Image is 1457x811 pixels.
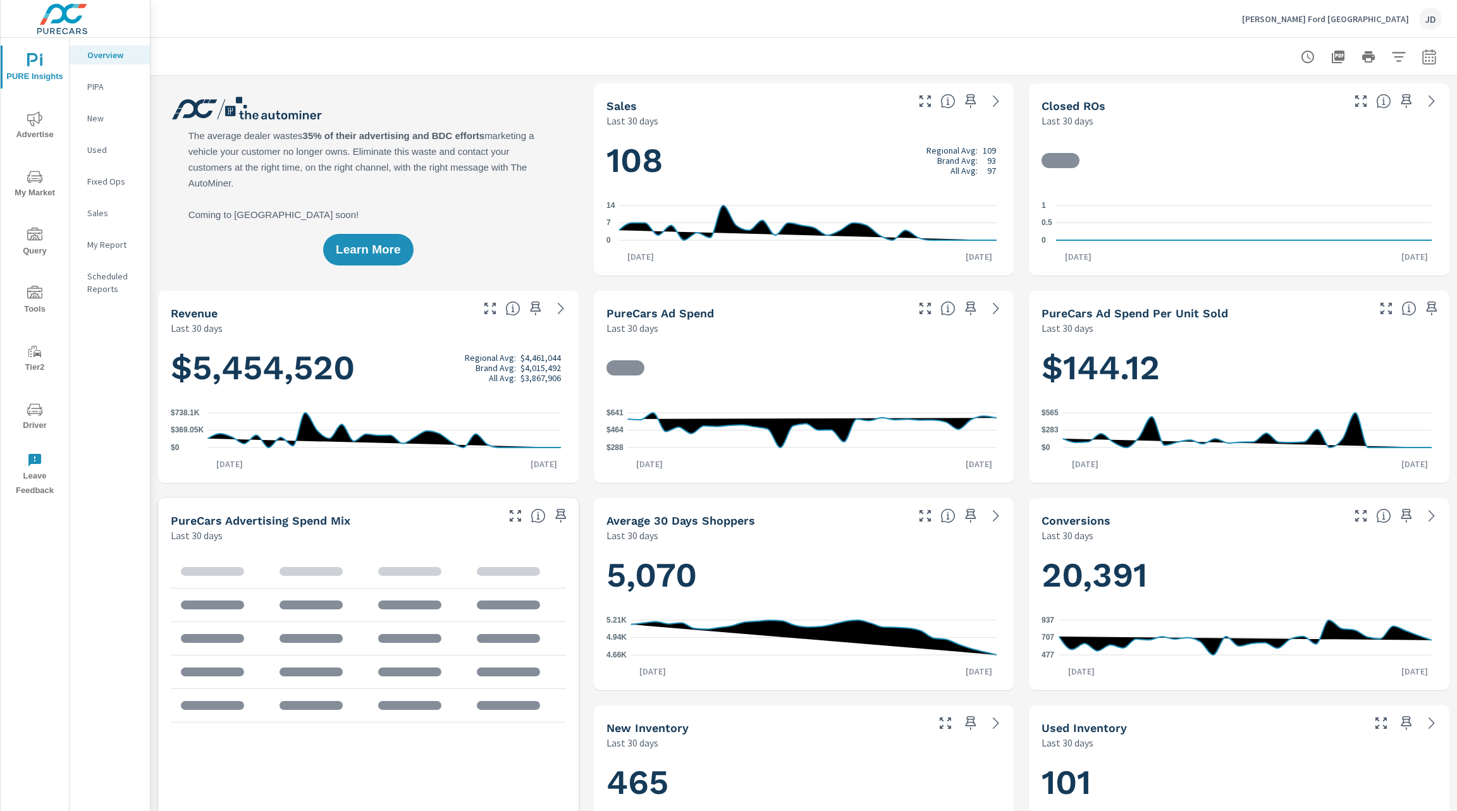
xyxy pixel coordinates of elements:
[70,172,150,191] div: Fixed Ops
[1325,44,1351,70] button: "Export Report to PDF"
[489,373,516,383] p: All Avg:
[957,250,1001,263] p: [DATE]
[171,346,566,389] h1: $5,454,520
[606,307,714,320] h5: PureCars Ad Spend
[987,155,996,166] p: 93
[606,554,1002,597] h1: 5,070
[505,301,520,316] span: Total sales revenue over the selected date range. [Source: This data is sourced from the dealer’s...
[606,528,658,543] p: Last 30 days
[526,298,546,319] span: Save this to your personalized report
[940,94,956,109] span: Number of vehicles sold by the dealership over the selected date range. [Source: This data is sou...
[1042,443,1050,452] text: $0
[606,99,637,113] h5: Sales
[4,169,65,200] span: My Market
[87,80,140,93] p: PIPA
[606,219,611,228] text: 7
[606,426,624,435] text: $464
[915,91,935,111] button: Make Fullscreen
[1417,44,1442,70] button: Select Date Range
[940,508,956,523] span: A rolling 30 day total of daily Shoppers on the dealership website, averaged over the selected da...
[1,38,69,503] div: nav menu
[986,91,1006,111] a: See more details in report
[551,506,571,526] span: Save this to your personalized report
[606,650,627,659] text: 4.66K
[606,633,627,642] text: 4.94K
[606,320,658,336] p: Last 30 days
[1042,761,1437,804] h1: 101
[70,204,150,223] div: Sales
[480,298,500,319] button: Make Fullscreen
[618,250,663,263] p: [DATE]
[4,344,65,375] span: Tier2
[950,166,978,176] p: All Avg:
[627,458,672,470] p: [DATE]
[1351,506,1371,526] button: Make Fullscreen
[171,307,218,320] h5: Revenue
[87,143,140,156] p: Used
[940,301,956,316] span: Total cost of media for all PureCars channels for the selected dealership group over the selected...
[87,112,140,125] p: New
[986,713,1006,733] a: See more details in report
[986,298,1006,319] a: See more details in report
[70,267,150,298] div: Scheduled Reports
[1042,735,1093,750] p: Last 30 days
[1042,425,1059,434] text: $283
[1042,514,1110,527] h5: Conversions
[606,236,611,245] text: 0
[522,458,566,470] p: [DATE]
[987,166,996,176] p: 97
[606,443,624,452] text: $288
[171,408,200,417] text: $738.1K
[1042,721,1127,735] h5: Used Inventory
[1056,250,1100,263] p: [DATE]
[1042,201,1046,210] text: 1
[606,113,658,128] p: Last 30 days
[606,201,615,210] text: 14
[1351,91,1371,111] button: Make Fullscreen
[171,443,180,452] text: $0
[1042,307,1228,320] h5: PureCars Ad Spend Per Unit Sold
[983,145,996,155] p: 109
[520,353,561,363] p: $4,461,044
[87,175,140,188] p: Fixed Ops
[1396,713,1417,733] span: Save this to your personalized report
[1063,458,1107,470] p: [DATE]
[935,713,956,733] button: Make Fullscreen
[1422,713,1442,733] a: See more details in report
[465,353,516,363] p: Regional Avg:
[70,77,150,96] div: PIPA
[70,235,150,254] div: My Report
[1042,236,1046,245] text: 0
[1392,665,1437,678] p: [DATE]
[1422,506,1442,526] a: See more details in report
[1042,99,1105,113] h5: Closed ROs
[171,426,204,435] text: $369.05K
[4,111,65,142] span: Advertise
[1376,298,1396,319] button: Make Fullscreen
[1422,91,1442,111] a: See more details in report
[336,244,400,255] span: Learn More
[1042,408,1059,417] text: $565
[551,298,571,319] a: See more details in report
[1386,44,1411,70] button: Apply Filters
[961,91,981,111] span: Save this to your personalized report
[1419,8,1442,30] div: JD
[4,286,65,317] span: Tools
[986,506,1006,526] a: See more details in report
[937,155,978,166] p: Brand Avg:
[1376,508,1391,523] span: The number of dealer-specified goals completed by a visitor. [Source: This data is provided by th...
[476,363,516,373] p: Brand Avg:
[323,234,413,265] button: Learn More
[606,761,1002,804] h1: 465
[1042,528,1093,543] p: Last 30 days
[1042,346,1437,389] h1: $144.12
[4,453,65,498] span: Leave Feedback
[4,402,65,433] span: Driver
[926,145,978,155] p: Regional Avg:
[957,665,1001,678] p: [DATE]
[87,270,140,295] p: Scheduled Reports
[957,458,1001,470] p: [DATE]
[961,298,981,319] span: Save this to your personalized report
[505,506,526,526] button: Make Fullscreen
[4,53,65,84] span: PURE Insights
